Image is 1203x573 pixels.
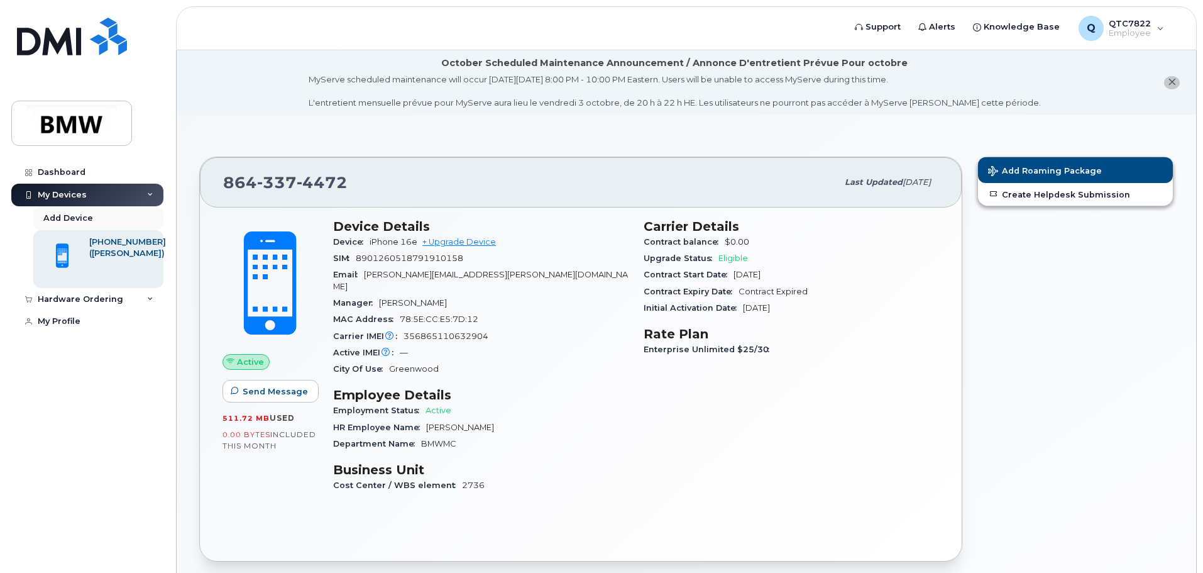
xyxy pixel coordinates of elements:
span: 8901260518791910158 [356,253,463,263]
span: 0.00 Bytes [222,430,270,439]
span: Device [333,237,370,247]
span: [DATE] [733,270,761,279]
span: Manager [333,298,379,308]
span: iPhone 16e [370,237,417,247]
span: Enterprise Unlimited $25/30 [644,345,776,354]
span: Email [333,270,364,279]
a: Create Helpdesk Submission [978,183,1173,206]
span: Initial Activation Date [644,303,743,313]
span: Add Roaming Package [988,166,1102,178]
div: MyServe scheduled maintenance will occur [DATE][DATE] 8:00 PM - 10:00 PM Eastern. Users will be u... [309,74,1041,109]
span: SIM [333,253,356,263]
span: Contract balance [644,237,725,247]
span: Carrier IMEI [333,331,404,341]
span: used [270,413,295,423]
button: Send Message [222,380,319,403]
span: 356865110632904 [404,331,488,341]
span: [PERSON_NAME] [426,423,494,432]
span: Last updated [845,177,903,187]
span: Department Name [333,439,421,448]
span: Eligible [718,253,748,263]
span: MAC Address [333,314,400,324]
span: 511.72 MB [222,414,270,423]
h3: Rate Plan [644,326,939,342]
span: Upgrade Status [644,253,718,263]
button: close notification [1164,76,1180,89]
h3: Device Details [333,219,629,234]
span: Send Message [243,386,308,398]
span: 4472 [297,173,348,192]
span: Active IMEI [333,348,400,357]
span: Contract Expiry Date [644,287,739,296]
div: October Scheduled Maintenance Announcement / Annonce D'entretient Prévue Pour octobre [441,57,908,70]
span: Cost Center / WBS element [333,481,462,490]
span: $0.00 [725,237,749,247]
span: BMWMC [421,439,456,448]
span: Greenwood [389,364,439,374]
span: [PERSON_NAME] [379,298,447,308]
h3: Employee Details [333,387,629,403]
h3: Carrier Details [644,219,939,234]
span: [PERSON_NAME][EMAIL_ADDRESS][PERSON_NAME][DOMAIN_NAME] [333,270,628,291]
span: Active [237,356,264,368]
span: Contract Start Date [644,270,733,279]
span: [DATE] [903,177,931,187]
h3: Business Unit [333,462,629,477]
span: 2736 [462,481,485,490]
span: [DATE] [743,303,770,313]
iframe: Messenger Launcher [1148,518,1194,564]
span: 78:5E:CC:E5:7D:12 [400,314,478,324]
span: Employment Status [333,406,426,415]
a: + Upgrade Device [422,237,496,247]
span: City Of Use [333,364,389,374]
span: 337 [257,173,297,192]
span: Active [426,406,451,415]
span: 864 [223,173,348,192]
span: Contract Expired [739,287,808,296]
span: included this month [222,430,316,450]
span: — [400,348,408,357]
button: Add Roaming Package [978,157,1173,183]
span: HR Employee Name [333,423,426,432]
